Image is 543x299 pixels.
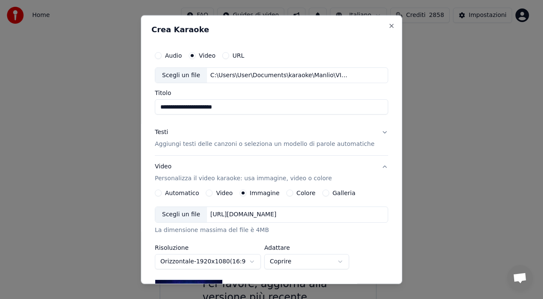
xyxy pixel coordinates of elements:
[151,25,392,33] h2: Crea Karaoke
[165,190,199,196] label: Automatico
[155,174,332,183] p: Personalizza il video karaoke: usa immagine, video o colore
[232,52,244,58] label: URL
[250,190,280,196] label: Immagine
[207,71,351,79] div: C:\Users\User\Documents\karaoke\Manlio\VID-20250813-WA0022.mp4
[297,190,316,196] label: Colore
[155,140,375,148] p: Aggiungi testi delle canzoni o seleziona un modello di parole automatiche
[155,67,207,83] div: Scegli un file
[155,121,388,155] button: TestiAggiungi testi delle canzoni o seleziona un modello di parole automatiche
[155,162,332,183] div: Video
[264,245,349,251] label: Adattare
[155,128,168,137] div: Testi
[199,52,216,58] label: Video
[216,190,232,196] label: Video
[165,52,182,58] label: Audio
[155,90,388,96] label: Titolo
[207,210,280,219] div: [URL][DOMAIN_NAME]
[333,190,355,196] label: Galleria
[155,245,261,251] label: Risoluzione
[155,156,388,190] button: VideoPersonalizza il video karaoke: usa immagine, video o colore
[155,226,388,235] div: La dimensione massima del file è 4MB
[155,207,207,222] div: Scegli un file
